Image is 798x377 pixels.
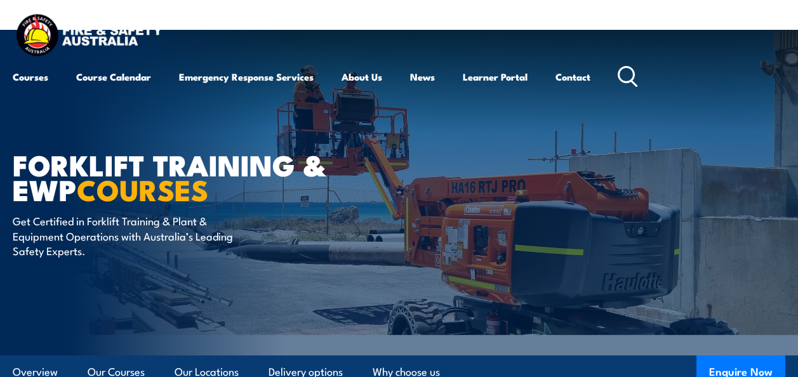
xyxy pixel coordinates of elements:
a: Learner Portal [463,62,528,92]
a: Course Calendar [76,62,151,92]
h1: Forklift Training & EWP [13,152,326,201]
a: Courses [13,62,48,92]
a: About Us [342,62,382,92]
a: Contact [555,62,590,92]
strong: COURSES [77,167,208,211]
p: Get Certified in Forklift Training & Plant & Equipment Operations with Australia’s Leading Safety... [13,213,244,258]
a: Emergency Response Services [179,62,314,92]
a: News [410,62,435,92]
